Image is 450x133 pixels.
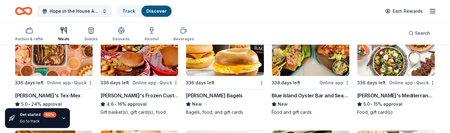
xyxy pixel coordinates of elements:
img: Image for Bruegger's Bagels [186,17,264,76]
div: 336 days left [15,79,44,86]
span: 4.6 [107,100,114,108]
div: Bagels, food, and gift cards [186,109,264,115]
span: New [192,100,202,108]
div: Online app Quick [389,79,435,86]
div: Gift basket(s), gift card(s), food [100,109,178,115]
button: Meals [58,24,69,45]
div: 15% approval [357,100,435,108]
div: [PERSON_NAME] Bagels [186,92,242,99]
span: • [414,80,415,85]
button: Snacks [84,24,98,45]
span: 5.0 [363,100,370,108]
span: Hope in the House Auction [50,7,99,15]
img: Image for Chuy's Tex-Mex [15,17,93,76]
div: [PERSON_NAME]'s Frozen Custard & Steakburgers [100,92,178,99]
div: Food and gift cards [272,109,350,115]
button: Desserts [112,24,130,45]
a: Image for Chuy's Tex-Mex336 days leftOnline app•Quick[PERSON_NAME]'s Tex-Mex5.0•24% approvalFood,... [15,17,93,115]
a: Earn Rewards [382,6,426,17]
div: Get started [20,112,56,117]
div: [PERSON_NAME]'s Mediterranean Cafe [357,92,435,99]
img: Image for Taziki's Mediterranean Cafe [357,17,435,76]
div: Food, gift card(s) [357,109,435,115]
div: [PERSON_NAME]'s Tex-Mex [15,92,80,99]
div: Online app [319,79,350,86]
span: • [157,80,158,85]
span: 5.0 [21,100,28,108]
a: Image for Freddy's Frozen Custard & Steakburgers12 applieslast week336 days leftOnline app•Quick[... [100,17,178,115]
div: 24% approval [15,100,93,108]
div: 336 days left [100,79,129,86]
div: Desserts [112,37,130,42]
img: Image for Freddy's Frozen Custard & Steakburgers [101,17,178,76]
img: Image for Blue Island Oyster Bar and Seafood [272,17,349,76]
button: Search [404,27,435,39]
button: Alcohol [145,24,158,45]
div: 336 days left [186,79,214,86]
div: Alcohol [145,37,158,42]
button: Hope in the House Auction [37,5,112,17]
span: • [115,102,117,107]
a: Discover [146,8,167,14]
div: Online app Quick [132,79,178,86]
a: Image for Taziki's Mediterranean Cafe3 applieslast week336 days leftOnline app•Quick[PERSON_NAME]... [357,17,435,115]
div: Go to track [20,119,56,124]
span: • [371,102,372,107]
button: Auction & raffle [15,24,43,45]
a: Image for Blue Island Oyster Bar and SeafoodLocal338 days leftOnline appBlue Island Oyster Bar an... [272,17,350,115]
div: 60 % [43,112,56,117]
a: Home [15,4,32,18]
div: Blue Island Oyster Bar and Seafood [272,92,350,99]
div: Online app Quick [47,79,93,86]
span: • [29,102,30,107]
a: Track [122,8,135,14]
button: TrackDiscover [117,5,172,17]
div: 336 days left [357,79,386,86]
div: Auction & raffle [15,37,43,42]
span: • [72,80,73,85]
div: Meals [58,37,69,42]
div: 338 days left [272,79,300,86]
button: Beverages [173,24,194,45]
a: Image for Bruegger's Bagels336 days left[PERSON_NAME] BagelsNewBagels, food, and gift cards [186,17,264,115]
span: New [278,100,288,108]
div: Beverages [173,37,194,42]
div: 16% approval [100,100,178,108]
span: Search [415,29,430,37]
div: Snacks [84,37,98,42]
